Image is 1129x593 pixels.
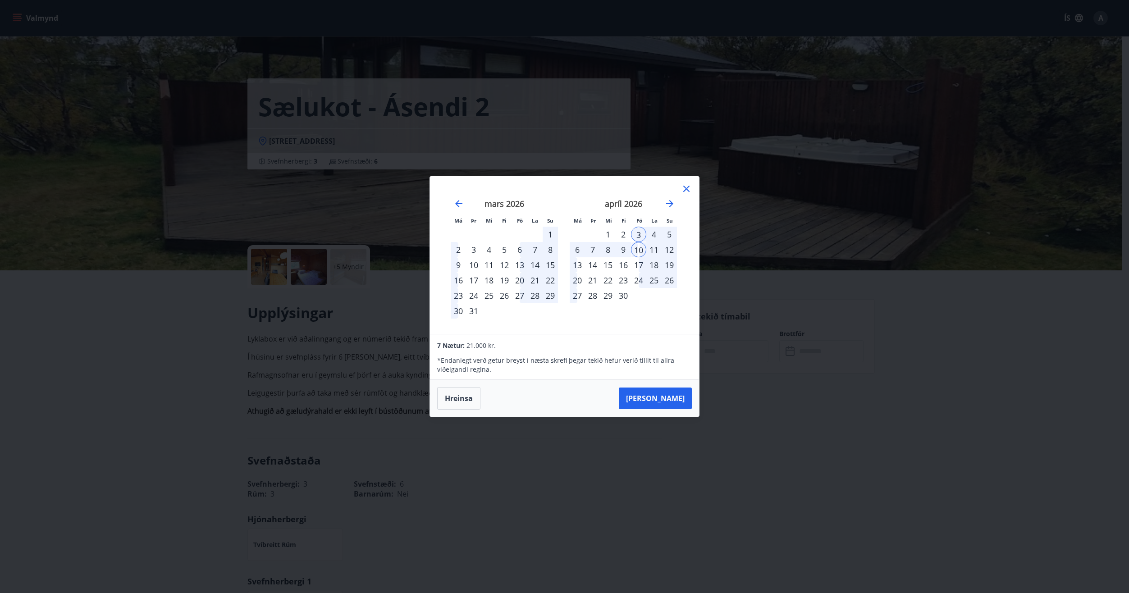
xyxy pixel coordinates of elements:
div: 28 [585,288,600,303]
td: Choose þriðjudagur, 28. apríl 2026 as your check-in date. It’s available. [585,288,600,303]
div: 4 [481,242,497,257]
td: Choose föstudagur, 13. mars 2026 as your check-in date. It’s available. [512,257,527,273]
div: 22 [600,273,616,288]
strong: mars 2026 [485,198,524,209]
div: 14 [527,257,543,273]
div: 19 [497,273,512,288]
td: Choose laugardagur, 21. mars 2026 as your check-in date. It’s available. [527,273,543,288]
div: 6 [512,242,527,257]
div: 1 [600,227,616,242]
td: Choose fimmtudagur, 26. mars 2026 as your check-in date. It’s available. [497,288,512,303]
div: 23 [616,273,631,288]
div: 31 [466,303,481,319]
td: Choose sunnudagur, 22. mars 2026 as your check-in date. It’s available. [543,273,558,288]
div: 14 [585,257,600,273]
div: 12 [662,242,677,257]
div: 16 [451,273,466,288]
td: Selected. laugardagur, 4. apríl 2026 [646,227,662,242]
div: 20 [570,273,585,288]
td: Choose þriðjudagur, 21. apríl 2026 as your check-in date. It’s available. [585,273,600,288]
small: Mi [605,217,612,224]
td: Choose sunnudagur, 12. apríl 2026 as your check-in date. It’s available. [662,242,677,257]
div: 20 [512,273,527,288]
td: Choose sunnudagur, 29. mars 2026 as your check-in date. It’s available. [543,288,558,303]
td: Selected as start date. föstudagur, 3. apríl 2026 [631,227,646,242]
td: Choose fimmtudagur, 30. apríl 2026 as your check-in date. It’s available. [616,288,631,303]
div: 2 [451,242,466,257]
div: 13 [570,257,585,273]
div: 25 [481,288,497,303]
div: 18 [646,257,662,273]
p: * Endanlegt verð getur breyst í næsta skrefi þegar tekið hefur verið tillit til allra viðeigandi ... [437,356,691,374]
div: 27 [512,288,527,303]
td: Choose föstudagur, 20. mars 2026 as your check-in date. It’s available. [512,273,527,288]
td: Choose mánudagur, 2. mars 2026 as your check-in date. It’s available. [451,242,466,257]
div: 26 [497,288,512,303]
td: Selected. fimmtudagur, 9. apríl 2026 [616,242,631,257]
small: Fi [622,217,626,224]
div: 3 [466,242,481,257]
div: 25 [646,273,662,288]
small: Þr [590,217,596,224]
div: 27 [570,288,585,303]
div: 9 [451,257,466,273]
td: Choose föstudagur, 24. apríl 2026 as your check-in date. It’s available. [631,273,646,288]
td: Choose miðvikudagur, 22. apríl 2026 as your check-in date. It’s available. [600,273,616,288]
div: 18 [481,273,497,288]
small: Mi [486,217,493,224]
td: Choose laugardagur, 14. mars 2026 as your check-in date. It’s available. [527,257,543,273]
div: 21 [585,273,600,288]
td: Choose laugardagur, 28. mars 2026 as your check-in date. It’s available. [527,288,543,303]
div: 17 [631,257,646,273]
div: 10 [466,257,481,273]
td: Choose fimmtudagur, 5. mars 2026 as your check-in date. It’s available. [497,242,512,257]
small: La [651,217,658,224]
td: Choose laugardagur, 11. apríl 2026 as your check-in date. It’s available. [646,242,662,257]
td: Selected. sunnudagur, 5. apríl 2026 [662,227,677,242]
td: Choose miðvikudagur, 18. mars 2026 as your check-in date. It’s available. [481,273,497,288]
td: Choose miðvikudagur, 25. mars 2026 as your check-in date. It’s available. [481,288,497,303]
div: 16 [616,257,631,273]
td: Choose miðvikudagur, 29. apríl 2026 as your check-in date. It’s available. [600,288,616,303]
td: Choose sunnudagur, 15. mars 2026 as your check-in date. It’s available. [543,257,558,273]
td: Choose miðvikudagur, 1. apríl 2026 as your check-in date. It’s available. [600,227,616,242]
div: 6 [570,242,585,257]
small: Fi [502,217,507,224]
div: 28 [527,288,543,303]
div: 30 [451,303,466,319]
div: 13 [512,257,527,273]
td: Choose þriðjudagur, 17. mars 2026 as your check-in date. It’s available. [466,273,481,288]
div: 19 [662,257,677,273]
div: Move backward to switch to the previous month. [453,198,464,209]
td: Choose þriðjudagur, 24. mars 2026 as your check-in date. It’s available. [466,288,481,303]
div: 4 [646,227,662,242]
div: 17 [466,273,481,288]
td: Choose þriðjudagur, 14. apríl 2026 as your check-in date. It’s available. [585,257,600,273]
small: La [532,217,538,224]
div: 2 [616,227,631,242]
div: 1 [543,227,558,242]
small: Su [547,217,553,224]
div: 15 [600,257,616,273]
div: Calendar [441,187,688,323]
td: Selected. þriðjudagur, 7. apríl 2026 [585,242,600,257]
td: Choose sunnudagur, 19. apríl 2026 as your check-in date. It’s available. [662,257,677,273]
td: Choose föstudagur, 17. apríl 2026 as your check-in date. It’s available. [631,257,646,273]
td: Choose þriðjudagur, 31. mars 2026 as your check-in date. It’s available. [466,303,481,319]
td: Selected. miðvikudagur, 8. apríl 2026 [600,242,616,257]
span: 21.000 kr. [466,341,496,350]
td: Choose fimmtudagur, 12. mars 2026 as your check-in date. It’s available. [497,257,512,273]
div: 7 [585,242,600,257]
div: 5 [497,242,512,257]
td: Choose mánudagur, 9. mars 2026 as your check-in date. It’s available. [451,257,466,273]
small: Má [454,217,462,224]
td: Choose fimmtudagur, 19. mars 2026 as your check-in date. It’s available. [497,273,512,288]
div: 10 [631,242,646,257]
div: 24 [631,273,646,288]
td: Choose mánudagur, 16. mars 2026 as your check-in date. It’s available. [451,273,466,288]
div: 26 [662,273,677,288]
div: 22 [543,273,558,288]
td: Choose miðvikudagur, 4. mars 2026 as your check-in date. It’s available. [481,242,497,257]
div: 24 [466,288,481,303]
td: Choose miðvikudagur, 11. mars 2026 as your check-in date. It’s available. [481,257,497,273]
